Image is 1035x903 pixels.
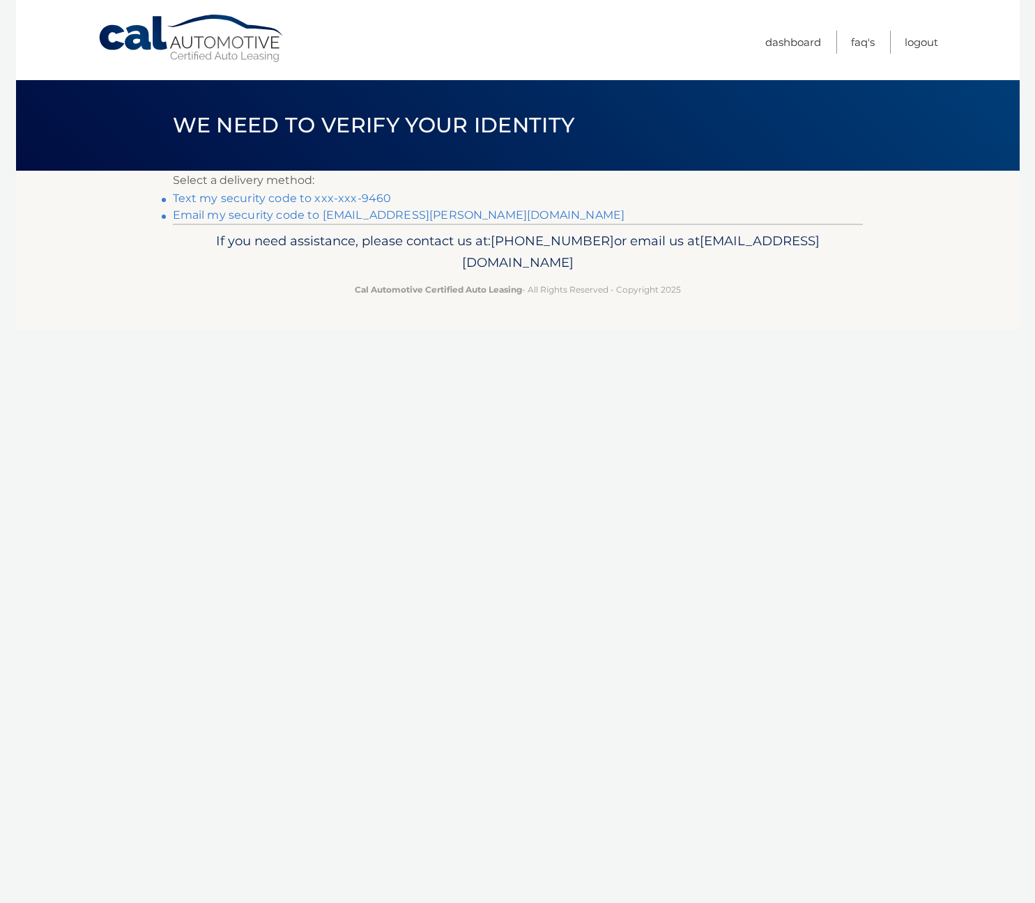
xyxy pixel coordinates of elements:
[173,112,575,138] span: We need to verify your identity
[905,31,938,54] a: Logout
[355,284,522,295] strong: Cal Automotive Certified Auto Leasing
[765,31,821,54] a: Dashboard
[851,31,875,54] a: FAQ's
[173,192,392,205] a: Text my security code to xxx-xxx-9460
[173,171,863,190] p: Select a delivery method:
[182,282,854,297] p: - All Rights Reserved - Copyright 2025
[491,233,614,249] span: [PHONE_NUMBER]
[98,14,286,63] a: Cal Automotive
[182,230,854,275] p: If you need assistance, please contact us at: or email us at
[173,208,625,222] a: Email my security code to [EMAIL_ADDRESS][PERSON_NAME][DOMAIN_NAME]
